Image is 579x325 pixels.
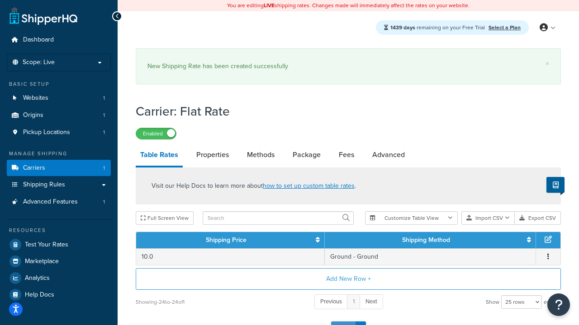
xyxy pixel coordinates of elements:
a: Advanced Features1 [7,194,111,210]
a: Marketplace [7,253,111,269]
b: LIVE [264,1,275,9]
button: Show Help Docs [546,177,565,193]
div: Basic Setup [7,80,111,88]
span: 1 [103,164,105,172]
a: Carriers1 [7,160,111,176]
a: Package [288,144,325,166]
span: Help Docs [25,291,54,299]
span: remaining on your Free Trial [390,23,486,32]
span: Previous [320,297,342,306]
div: New Shipping Rate has been created successfully [147,60,549,73]
p: Visit our Help Docs to learn more about . [152,181,356,191]
span: Scope: Live [23,59,55,66]
div: Resources [7,227,111,234]
a: Methods [242,144,279,166]
a: Table Rates [136,144,183,167]
a: Select a Plan [489,23,521,32]
button: Open Resource Center [547,293,570,316]
span: 1 [103,94,105,102]
a: Properties [192,144,233,166]
a: Shipping Price [206,235,247,245]
a: Test Your Rates [7,237,111,253]
span: 1 [103,198,105,206]
span: Carriers [23,164,45,172]
div: Showing -24 to -24 of 1 [136,296,185,308]
li: Websites [7,90,111,107]
td: 10.0 [136,248,325,265]
li: Origins [7,107,111,124]
h1: Carrier: Flat Rate [136,102,550,120]
span: Websites [23,94,48,102]
div: Manage Shipping [7,150,111,158]
input: Search [203,211,354,225]
a: × [546,60,549,67]
span: 1 [103,129,105,136]
span: Origins [23,111,43,119]
a: Help Docs [7,287,111,303]
li: Carriers [7,160,111,176]
a: Websites1 [7,90,111,107]
strong: 1439 days [390,23,415,32]
span: entries [544,296,561,308]
button: Customize Table View [365,211,458,225]
a: Origins1 [7,107,111,124]
button: Export CSV [515,211,561,225]
li: Advanced Features [7,194,111,210]
a: how to set up custom table rates [263,181,355,190]
a: 1 [347,294,361,309]
span: Dashboard [23,36,54,44]
a: Next [360,294,383,309]
span: Pickup Locations [23,129,70,136]
li: Pickup Locations [7,124,111,141]
span: Shipping Rules [23,181,65,189]
a: Pickup Locations1 [7,124,111,141]
a: Shipping Method [402,235,450,245]
span: Test Your Rates [25,241,68,249]
a: Fees [334,144,359,166]
a: Advanced [368,144,409,166]
td: Ground - Ground [325,248,536,265]
label: Enabled [136,128,176,139]
button: Add New Row + [136,268,561,290]
a: Dashboard [7,32,111,48]
span: 1 [103,111,105,119]
a: Shipping Rules [7,176,111,193]
span: Analytics [25,274,50,282]
span: Next [365,297,377,306]
a: Previous [314,294,348,309]
span: Advanced Features [23,198,78,206]
span: Marketplace [25,258,59,265]
button: Full Screen View [136,211,194,225]
button: Import CSV [461,211,515,225]
a: Analytics [7,270,111,286]
span: Show [486,296,499,308]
